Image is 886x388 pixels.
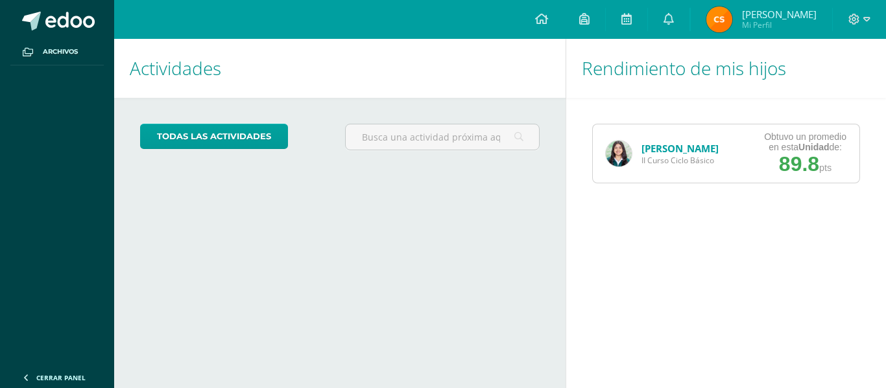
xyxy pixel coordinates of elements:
a: todas las Actividades [140,124,288,149]
input: Busca una actividad próxima aquí... [346,124,539,150]
span: pts [819,163,832,173]
span: 89.8 [779,152,819,176]
strong: Unidad [798,142,829,152]
a: Archivos [10,39,104,65]
div: Obtuvo un promedio en esta de: [764,131,846,152]
a: [PERSON_NAME] [641,142,719,155]
h1: Actividades [130,39,550,98]
span: Mi Perfil [742,19,817,30]
span: Archivos [43,47,78,57]
img: dc0482f14f56f693728cb64e65a66321.png [606,141,632,166]
span: II Curso Ciclo Básico [641,155,719,166]
span: [PERSON_NAME] [742,8,817,21]
span: Cerrar panel [36,373,86,382]
img: 236f60812479887bd343fffca26c79af.png [706,6,732,32]
h1: Rendimiento de mis hijos [582,39,871,98]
